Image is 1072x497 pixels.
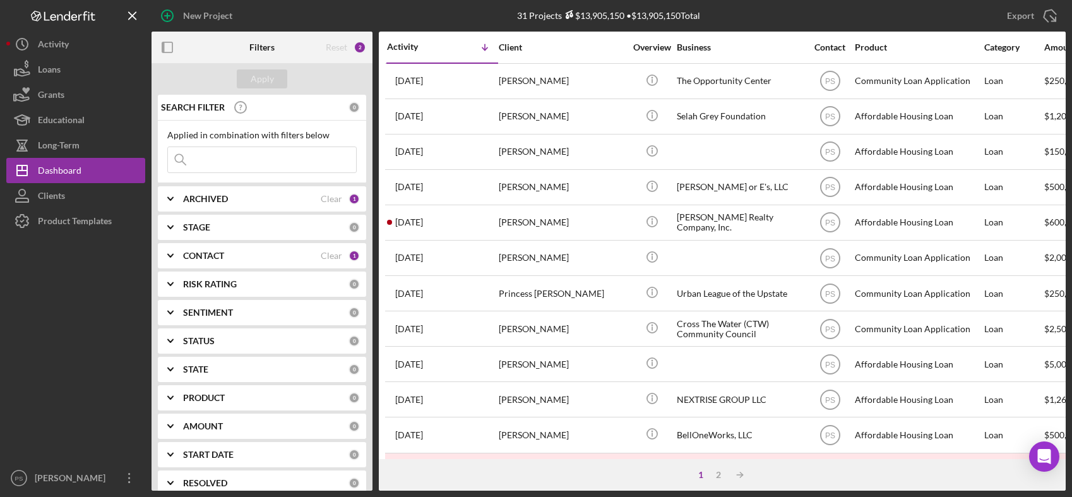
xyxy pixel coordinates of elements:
[855,347,981,381] div: Affordable Housing Loan
[6,158,145,183] a: Dashboard
[348,307,360,318] div: 0
[6,107,145,133] a: Educational
[855,171,981,204] div: Affordable Housing Loan
[677,64,803,98] div: The Opportunity Center
[183,336,215,346] b: STATUS
[38,133,80,161] div: Long-Term
[183,421,223,431] b: AMOUNT
[855,206,981,239] div: Affordable Housing Loan
[395,147,423,157] time: 2025-09-26 18:30
[38,82,64,111] div: Grants
[6,183,145,208] a: Clients
[855,135,981,169] div: Affordable Housing Loan
[499,241,625,275] div: [PERSON_NAME]
[348,278,360,290] div: 0
[825,112,835,121] text: PS
[984,277,1043,310] div: Loan
[499,135,625,169] div: [PERSON_NAME]
[806,42,854,52] div: Contact
[499,64,625,98] div: [PERSON_NAME]
[677,312,803,345] div: Cross The Water (CTW) Community Council
[855,64,981,98] div: Community Loan Application
[395,217,423,227] time: 2025-09-24 17:01
[825,395,835,404] text: PS
[183,308,233,318] b: SENTIMENT
[395,289,423,299] time: 2025-09-22 15:45
[710,470,727,480] div: 2
[38,57,61,85] div: Loans
[6,82,145,107] a: Grants
[395,395,423,405] time: 2025-09-15 20:09
[984,383,1043,416] div: Loan
[825,77,835,86] text: PS
[395,76,423,86] time: 2025-09-29 14:50
[6,57,145,82] button: Loans
[855,312,981,345] div: Community Loan Application
[984,347,1043,381] div: Loan
[984,312,1043,345] div: Loan
[499,100,625,133] div: [PERSON_NAME]
[984,241,1043,275] div: Loan
[395,253,423,263] time: 2025-09-22 19:03
[499,312,625,345] div: [PERSON_NAME]
[677,418,803,452] div: BellOneWorks, LLC
[855,100,981,133] div: Affordable Housing Loan
[348,250,360,261] div: 1
[855,418,981,452] div: Affordable Housing Loan
[562,10,624,21] div: $13,905,150
[249,42,275,52] b: Filters
[1029,441,1059,472] div: Open Intercom Messenger
[855,383,981,416] div: Affordable Housing Loan
[6,208,145,234] button: Product Templates
[677,171,803,204] div: [PERSON_NAME] or E's, LLC
[395,359,423,369] time: 2025-09-18 17:48
[499,206,625,239] div: [PERSON_NAME]
[38,32,69,60] div: Activity
[984,206,1043,239] div: Loan
[499,42,625,52] div: Client
[183,364,208,374] b: STATE
[984,418,1043,452] div: Loan
[348,102,360,113] div: 0
[183,222,210,232] b: STAGE
[348,222,360,233] div: 0
[984,64,1043,98] div: Loan
[825,431,835,440] text: PS
[499,277,625,310] div: Princess [PERSON_NAME]
[855,42,981,52] div: Product
[499,418,625,452] div: [PERSON_NAME]
[237,69,287,88] button: Apply
[38,158,81,186] div: Dashboard
[15,475,23,482] text: PS
[855,454,981,488] div: Affordable Housing Loan
[825,360,835,369] text: PS
[984,100,1043,133] div: Loan
[825,254,835,263] text: PS
[348,193,360,205] div: 1
[321,194,342,204] div: Clear
[348,364,360,375] div: 0
[677,277,803,310] div: Urban League of the Upstate
[395,182,423,192] time: 2025-09-26 17:43
[387,42,443,52] div: Activity
[348,335,360,347] div: 0
[6,32,145,57] button: Activity
[183,450,234,460] b: START DATE
[825,219,835,227] text: PS
[6,133,145,158] button: Long-Term
[38,183,65,212] div: Clients
[1007,3,1034,28] div: Export
[321,251,342,261] div: Clear
[628,42,676,52] div: Overview
[152,3,245,28] button: New Project
[183,393,225,403] b: PRODUCT
[825,289,835,298] text: PS
[825,148,835,157] text: PS
[326,42,347,52] div: Reset
[825,325,835,333] text: PS
[984,42,1043,52] div: Category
